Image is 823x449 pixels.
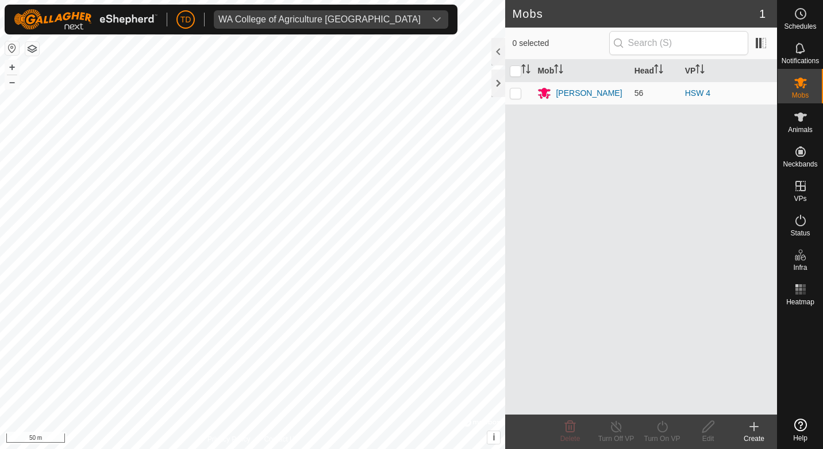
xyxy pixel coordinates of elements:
button: i [487,431,500,444]
span: TD [180,14,191,26]
span: Mobs [792,92,809,99]
a: Privacy Policy [207,434,251,444]
p-sorticon: Activate to sort [695,66,705,75]
th: VP [680,60,777,82]
span: 56 [634,88,644,98]
div: WA College of Agriculture [GEOGRAPHIC_DATA] [218,15,421,24]
div: dropdown trigger [425,10,448,29]
div: Turn On VP [639,433,685,444]
span: VPs [794,195,806,202]
a: HSW 4 [685,88,710,98]
p-sorticon: Activate to sort [521,66,530,75]
h2: Mobs [512,7,759,21]
span: Notifications [782,57,819,64]
th: Head [630,60,680,82]
th: Mob [533,60,629,82]
a: Contact Us [264,434,298,444]
span: Infra [793,264,807,271]
div: Edit [685,433,731,444]
span: 1 [759,5,766,22]
p-sorticon: Activate to sort [654,66,663,75]
span: Help [793,435,807,442]
button: Reset Map [5,41,19,55]
p-sorticon: Activate to sort [554,66,563,75]
span: Neckbands [783,161,817,168]
span: Schedules [784,23,816,30]
span: Status [790,230,810,237]
div: [PERSON_NAME] [556,87,622,99]
span: Delete [560,435,580,443]
span: Animals [788,126,813,133]
button: Map Layers [25,42,39,56]
span: Heatmap [786,299,814,305]
a: Help [778,414,823,446]
div: Turn Off VP [593,433,639,444]
span: 0 selected [512,37,609,49]
div: Create [731,433,777,444]
button: + [5,60,19,74]
span: WA College of Agriculture Denmark [214,10,425,29]
button: – [5,75,19,89]
span: i [493,432,495,442]
input: Search (S) [609,31,748,55]
img: Gallagher Logo [14,9,157,30]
